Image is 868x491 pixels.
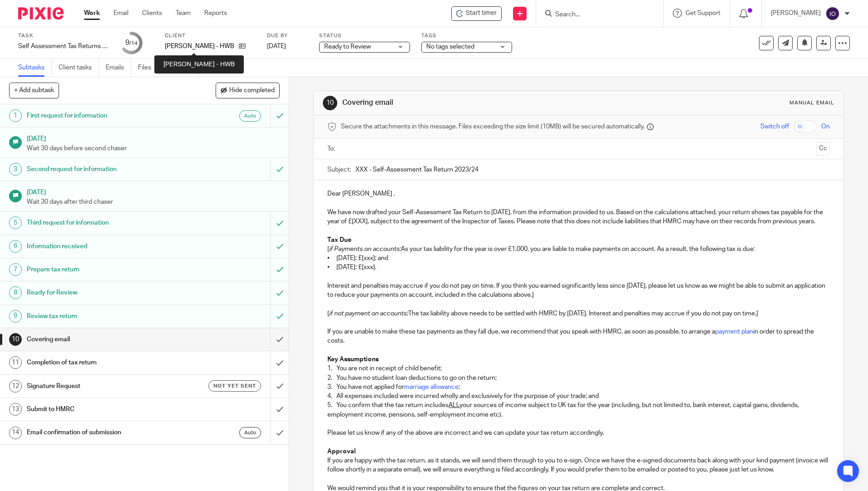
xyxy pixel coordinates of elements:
[27,309,183,323] h1: Review tax return
[327,448,356,455] strong: Approval
[327,327,829,346] p: If you are unable to make these tax payments as they fall due, we recommend that you speak with H...
[9,163,22,176] div: 3
[404,384,459,390] a: marriage allowance
[129,41,138,46] small: /14
[760,122,789,131] span: Switch off
[327,208,829,226] p: We have now drafted your Self-Assessment Tax Return to [DATE], from the information provided to u...
[27,144,280,153] p: Wait 30 days before second chaser
[205,59,240,77] a: Audit logs
[327,373,829,383] p: 2. You have no student loan deductions to go on the return;
[9,240,22,253] div: 6
[9,427,22,439] div: 14
[106,59,131,77] a: Emails
[138,59,158,77] a: Files
[327,356,379,363] strong: Key Assumptions
[825,6,840,21] img: svg%3E
[426,44,474,50] span: No tags selected
[9,83,59,98] button: + Add subtask
[327,456,829,475] p: If you are happy with the tax return, as it stands, we will send them through to you to e-sign. O...
[18,7,64,20] img: Pixie
[327,281,829,300] p: Interest and penalties may accrue if you do not pay on time. If you think you earned significantl...
[27,286,183,300] h1: Ready for Review
[327,165,351,174] label: Subject:
[324,44,371,50] span: Ready to Review
[327,237,351,243] strong: Tax Due
[9,403,22,416] div: 13
[18,32,109,39] label: Task
[27,162,183,176] h1: Second request for information
[327,144,337,153] label: To:
[27,197,280,206] p: Wait 30 days after third chaser
[27,426,183,439] h1: Email confirmation of submission
[323,96,337,110] div: 10
[27,263,183,276] h1: Prepare tax return
[715,329,753,335] a: payment plan
[342,98,598,108] h1: Covering email
[327,428,829,437] p: Please let us know if any of the above are incorrect and we can update your tax return accordingly.
[113,9,128,18] a: Email
[27,333,183,346] h1: Covering email
[821,122,830,131] span: On
[165,42,234,51] p: [PERSON_NAME] - HWB
[9,216,22,229] div: 5
[816,142,830,156] button: Cc
[267,43,286,49] span: [DATE]
[18,59,52,77] a: Subtasks
[327,254,829,263] p: • [DATE]: £[xxx]; and
[165,59,198,77] a: Notes (0)
[239,110,261,122] div: Auto
[142,9,162,18] a: Clients
[327,401,829,419] p: 5. You confirm that the tax return includes your sources of income subject to UK tax for the year...
[451,6,502,21] div: Lynda Painter - HWB - Self Assessment Tax Returns - NON BOOKKEEPING CLIENTS
[84,9,100,18] a: Work
[239,427,261,438] div: Auto
[27,109,183,123] h1: First request for information
[9,310,22,323] div: 9
[165,32,256,39] label: Client
[59,59,99,77] a: Client tasks
[216,83,280,98] button: Hide completed
[204,9,227,18] a: Reports
[327,309,829,318] p: [ The tax liability above needs to be settled with HMRC by [DATE]. Interest and penalties may acc...
[27,216,183,230] h1: Third request for information
[329,310,408,317] em: if not payment on accounts:
[27,186,280,197] h1: [DATE]
[176,9,191,18] a: Team
[27,403,183,416] h1: Submit to HMRC
[449,402,459,408] u: ALL
[213,382,256,390] span: Not yet sent
[267,32,308,39] label: Due by
[18,42,109,51] div: Self Assessment Tax Returns - NON BOOKKEEPING CLIENTS
[27,132,280,143] h1: [DATE]
[327,245,829,254] p: [ As your tax liability for the year is over £1,000, you are liable to make payments on account. ...
[9,286,22,299] div: 8
[421,32,512,39] label: Tags
[327,383,829,392] p: 3. You have not applied for ;
[327,364,829,373] p: 1. You are not in receipt of child benefit;
[327,392,829,401] p: 4. All expenses included were incurred wholly and exclusively for the purpose of your trade; and
[9,380,22,393] div: 12
[9,356,22,369] div: 11
[9,263,22,276] div: 7
[327,189,829,198] p: Dear [PERSON_NAME] ,
[125,38,138,48] div: 9
[789,99,834,107] div: Manual email
[319,32,410,39] label: Status
[779,24,825,33] p: Task completed.
[329,246,401,252] em: if Payments on accounts:
[327,263,829,272] p: • [DATE]: £[xxx].
[229,87,275,94] span: Hide completed
[9,333,22,346] div: 10
[27,240,183,253] h1: Information received
[9,109,22,122] div: 1
[27,356,183,369] h1: Completion of tax return
[27,379,183,393] h1: Signature Request
[341,122,645,131] span: Secure the attachments in this message. Files exceeding the size limit (10MB) will be secured aut...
